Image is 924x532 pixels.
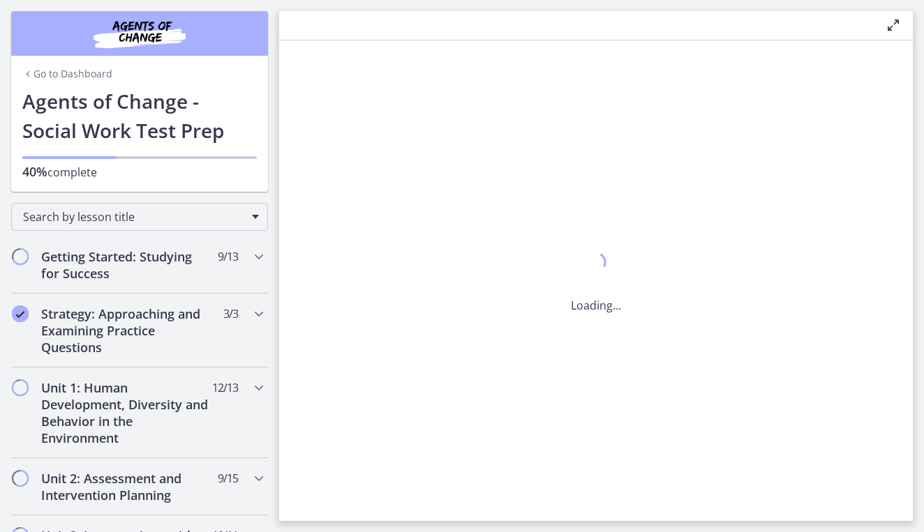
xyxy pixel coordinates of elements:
[41,248,211,282] h2: Getting Started: Studying for Success
[571,297,621,314] p: Loading...
[571,248,621,280] div: 1
[41,305,211,356] h2: Strategy: Approaching and Examining Practice Questions
[22,67,112,81] a: Go to Dashboard
[12,305,29,322] i: Completed
[22,163,47,180] span: 40%
[223,305,238,322] span: 3 / 3
[41,470,211,503] h2: Unit 2: Assessment and Intervention Planning
[22,86,257,145] h1: Agents of Change - Social Work Test Prep
[11,203,268,231] div: Search by lesson title
[56,17,223,50] img: Agents of Change Social Work Test Prep
[212,379,238,396] span: 12 / 13
[218,470,238,487] span: 9 / 15
[41,379,211,446] h2: Unit 1: Human Development, Diversity and Behavior in the Environment
[23,209,245,225] span: Search by lesson title
[22,163,257,181] p: complete
[218,248,238,265] span: 9 / 13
